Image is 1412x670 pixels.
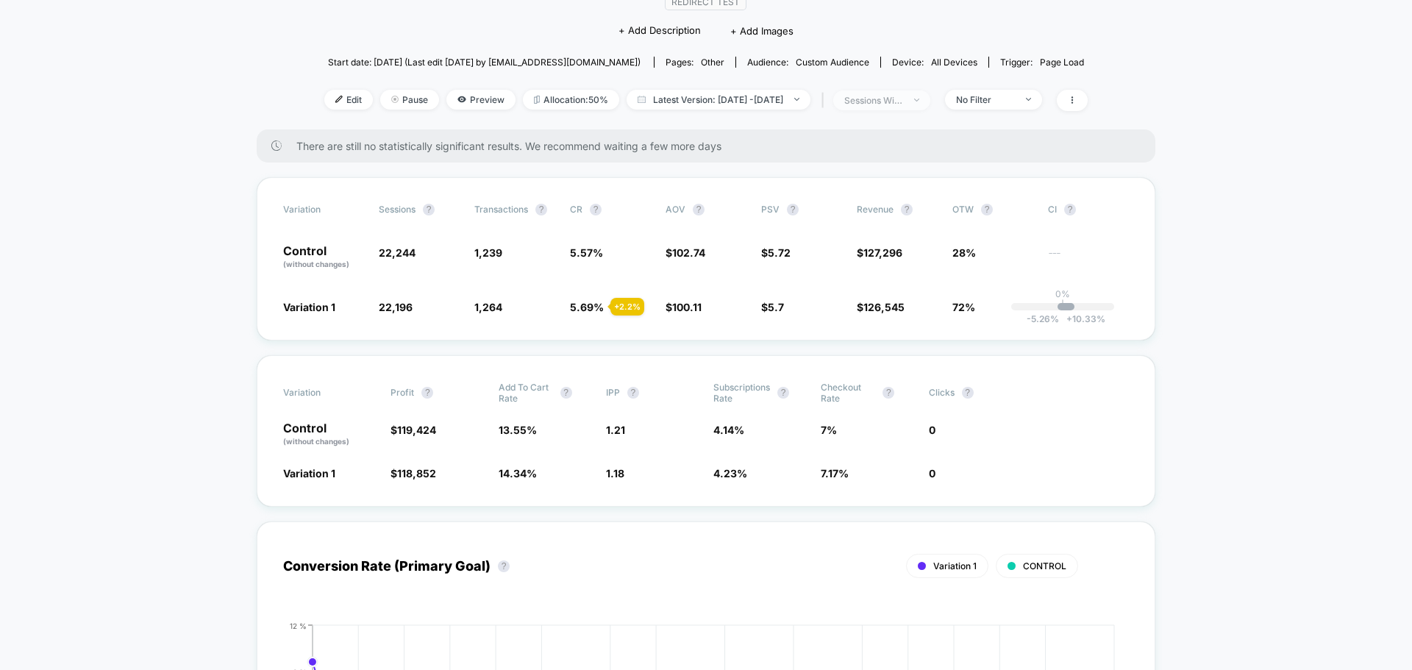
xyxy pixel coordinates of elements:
[931,57,977,68] span: all devices
[627,90,810,110] span: Latest Version: [DATE] - [DATE]
[952,204,1033,215] span: OTW
[962,387,974,399] button: ?
[1040,57,1084,68] span: Page Load
[1055,288,1070,299] p: 0%
[880,57,988,68] span: Device:
[474,246,502,259] span: 1,239
[666,246,705,259] span: $
[794,98,799,101] img: end
[606,467,624,480] span: 1.18
[844,95,903,106] div: sessions with impression
[863,246,902,259] span: 127,296
[283,301,335,313] span: Variation 1
[570,246,603,259] span: 5.57 %
[901,204,913,215] button: ?
[296,140,1126,152] span: There are still no statistically significant results. We recommend waiting a few more days
[672,301,702,313] span: 100.11
[857,246,902,259] span: $
[701,57,724,68] span: other
[713,424,744,436] span: 4.14 %
[1023,560,1066,571] span: CONTROL
[535,204,547,215] button: ?
[777,387,789,399] button: ?
[499,424,537,436] span: 13.55 %
[933,560,977,571] span: Variation 1
[283,422,376,447] p: Control
[857,204,894,215] span: Revenue
[761,204,780,215] span: PSV
[693,204,705,215] button: ?
[606,387,620,398] span: IPP
[391,424,436,436] span: $
[1048,249,1129,270] span: ---
[672,246,705,259] span: 102.74
[618,24,701,38] span: + Add Description
[290,621,307,630] tspan: 12 %
[1048,204,1129,215] span: CI
[929,424,935,436] span: 0
[952,301,975,313] span: 72%
[391,96,399,103] img: end
[523,90,619,110] span: Allocation: 50%
[391,467,436,480] span: $
[446,90,516,110] span: Preview
[499,382,553,404] span: Add To Cart Rate
[379,204,416,215] span: Sessions
[379,246,416,259] span: 22,244
[666,57,724,68] div: Pages:
[391,387,414,398] span: Profit
[610,298,644,316] div: + 2.2 %
[929,387,955,398] span: Clicks
[590,204,602,215] button: ?
[379,301,413,313] span: 22,196
[498,560,510,572] button: ?
[821,467,849,480] span: 7.17 %
[283,467,335,480] span: Variation 1
[857,301,905,313] span: $
[981,204,993,215] button: ?
[283,245,364,270] p: Control
[821,382,875,404] span: Checkout Rate
[283,437,349,446] span: (without changes)
[768,246,791,259] span: 5.72
[761,246,791,259] span: $
[421,387,433,399] button: ?
[638,96,646,103] img: calendar
[747,57,869,68] div: Audience:
[283,382,364,404] span: Variation
[730,25,794,37] span: + Add Images
[863,301,905,313] span: 126,545
[666,301,702,313] span: $
[787,204,799,215] button: ?
[761,301,784,313] span: $
[606,424,625,436] span: 1.21
[283,260,349,268] span: (without changes)
[534,96,540,104] img: rebalance
[1027,313,1059,324] span: -5.26 %
[713,467,747,480] span: 4.23 %
[1000,57,1084,68] div: Trigger:
[627,387,639,399] button: ?
[666,204,685,215] span: AOV
[883,387,894,399] button: ?
[1026,98,1031,101] img: end
[713,382,770,404] span: Subscriptions Rate
[1061,299,1064,310] p: |
[335,96,343,103] img: edit
[397,424,436,436] span: 119,424
[956,94,1015,105] div: No Filter
[570,204,582,215] span: CR
[499,467,537,480] span: 14.34 %
[818,90,833,111] span: |
[474,204,528,215] span: Transactions
[328,57,641,68] span: Start date: [DATE] (Last edit [DATE] by [EMAIL_ADDRESS][DOMAIN_NAME])
[768,301,784,313] span: 5.7
[283,204,364,215] span: Variation
[1059,313,1105,324] span: 10.33 %
[570,301,604,313] span: 5.69 %
[914,99,919,101] img: end
[1066,313,1072,324] span: +
[952,246,976,259] span: 28%
[397,467,436,480] span: 118,852
[1064,204,1076,215] button: ?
